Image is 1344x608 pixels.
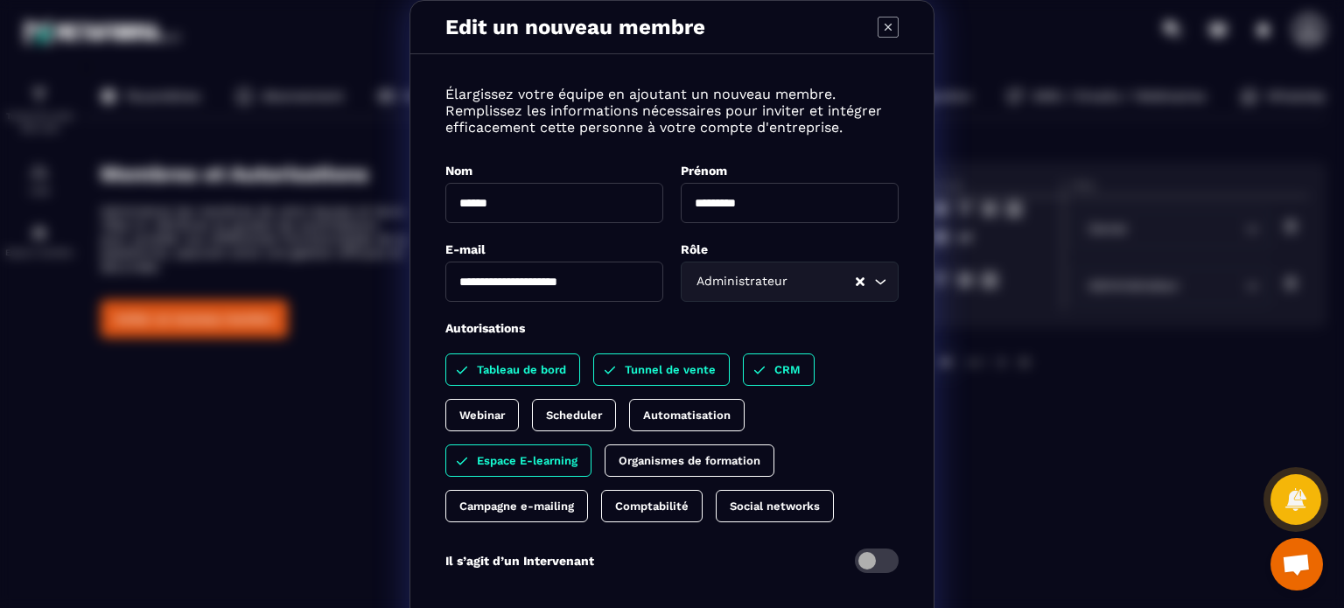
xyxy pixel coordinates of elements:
[692,272,791,291] span: Administrateur
[774,363,801,376] p: CRM
[730,500,820,513] p: Social networks
[445,321,525,335] label: Autorisations
[619,454,760,467] p: Organismes de formation
[477,454,577,467] p: Espace E-learning
[445,15,705,39] p: Edit un nouveau membre
[445,242,486,256] label: E-mail
[615,500,689,513] p: Comptabilité
[681,164,727,178] label: Prénom
[856,276,864,289] button: Clear Selected
[643,409,731,422] p: Automatisation
[681,262,899,302] div: Search for option
[445,554,594,568] p: Il s’agit d’un Intervenant
[681,242,708,256] label: Rôle
[625,363,716,376] p: Tunnel de vente
[477,363,566,376] p: Tableau de bord
[546,409,602,422] p: Scheduler
[459,409,505,422] p: Webinar
[445,86,899,136] p: Élargissez votre équipe en ajoutant un nouveau membre. Remplissez les informations nécessaires po...
[791,272,854,291] input: Search for option
[459,500,574,513] p: Campagne e-mailing
[1270,538,1323,591] div: Ouvrir le chat
[445,164,472,178] label: Nom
